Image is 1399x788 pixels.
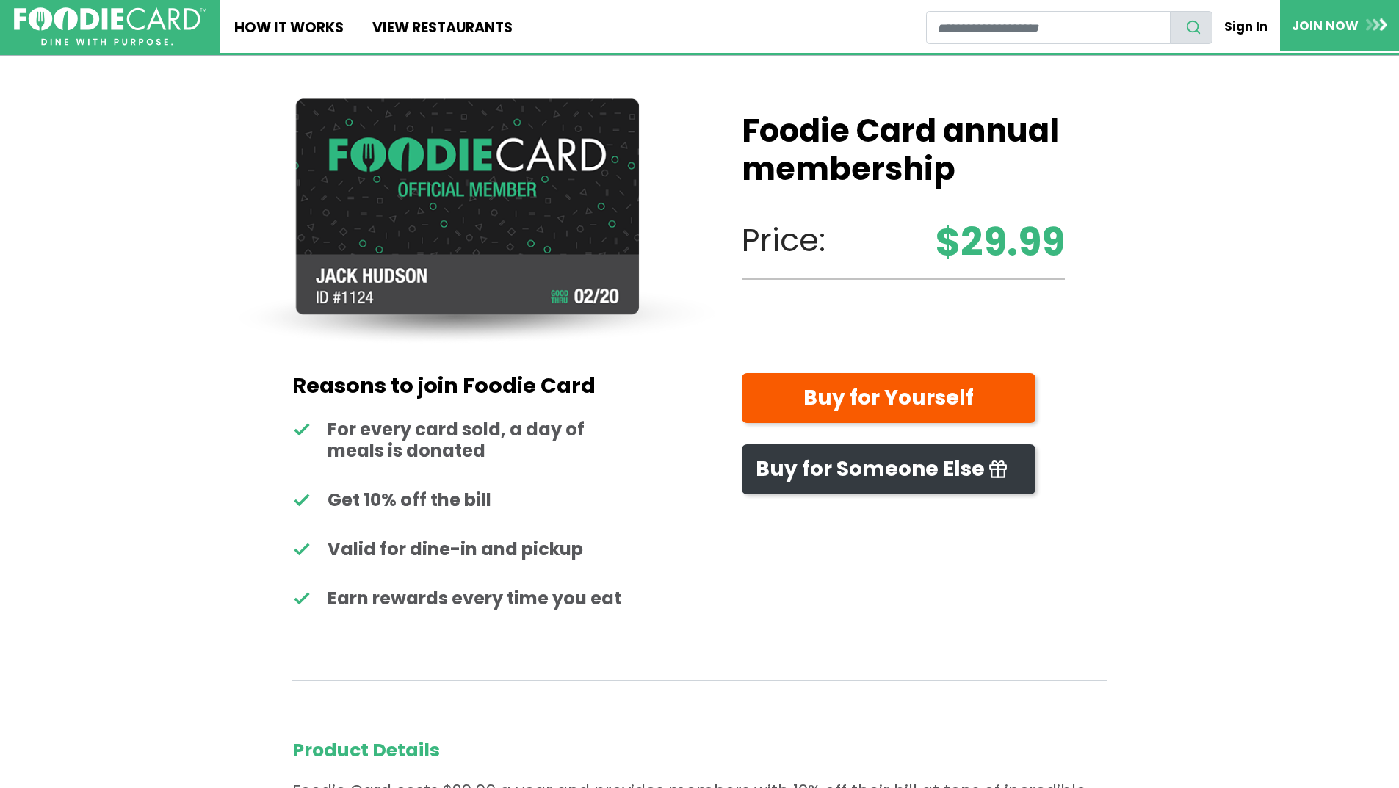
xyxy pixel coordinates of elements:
[292,373,629,399] h2: Reasons to join Foodie Card
[1170,11,1212,44] button: search
[926,11,1171,44] input: restaurant search
[292,419,629,462] li: For every card sold, a day of meals is donated
[1212,10,1280,43] a: Sign In
[742,444,1035,495] a: Buy for Someone Else
[14,7,206,46] img: FoodieCard; Eat, Drink, Save, Donate
[292,737,1107,764] strong: Product Details
[936,213,1065,271] strong: $29.99
[292,539,629,560] li: Valid for dine-in and pickup
[742,373,1035,424] a: Buy for Yourself
[742,112,1065,189] h1: Foodie Card annual membership
[742,217,1065,264] p: Price:
[292,588,629,610] li: Earn rewards every time you eat
[292,490,629,511] li: Get 10% off the bill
